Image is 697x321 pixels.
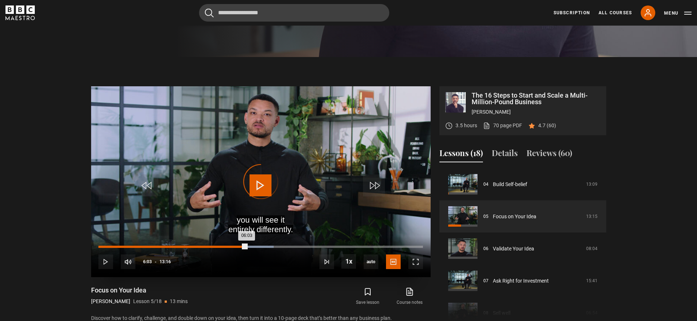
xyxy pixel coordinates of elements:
[538,122,556,129] p: 4.7 (60)
[341,254,356,269] button: Playback Rate
[599,10,632,16] a: All Courses
[143,255,152,268] span: 6:03
[527,147,572,162] button: Reviews (60)
[472,108,600,116] p: [PERSON_NAME]
[5,5,35,20] svg: BBC Maestro
[121,254,135,269] button: Mute
[554,10,590,16] a: Subscription
[91,86,431,277] video-js: Video Player
[347,286,389,307] button: Save lesson
[133,298,162,305] p: Lesson 5/18
[199,4,389,22] input: Search
[91,286,188,295] h1: Focus on Your Idea
[319,254,334,269] button: Next Lesson
[456,122,477,129] p: 3.5 hours
[408,254,423,269] button: Fullscreen
[493,277,549,285] a: Ask Right for Investment
[472,92,600,105] p: The 16 Steps to Start and Scale a Multi-Million-Pound Business
[493,181,527,188] a: Build Self-belief
[170,298,188,305] p: 13 mins
[155,259,157,264] span: -
[160,255,171,268] span: 13:16
[98,246,423,248] div: Progress Bar
[493,245,534,253] a: Validate Your Idea
[664,10,692,17] button: Toggle navigation
[483,122,522,129] a: 70 page PDF
[386,254,401,269] button: Captions
[492,147,518,162] button: Details
[439,147,483,162] button: Lessons (18)
[91,298,130,305] p: [PERSON_NAME]
[364,254,378,269] span: auto
[389,286,430,307] a: Course notes
[493,213,536,220] a: Focus on Your Idea
[98,254,113,269] button: Play
[205,8,214,18] button: Submit the search query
